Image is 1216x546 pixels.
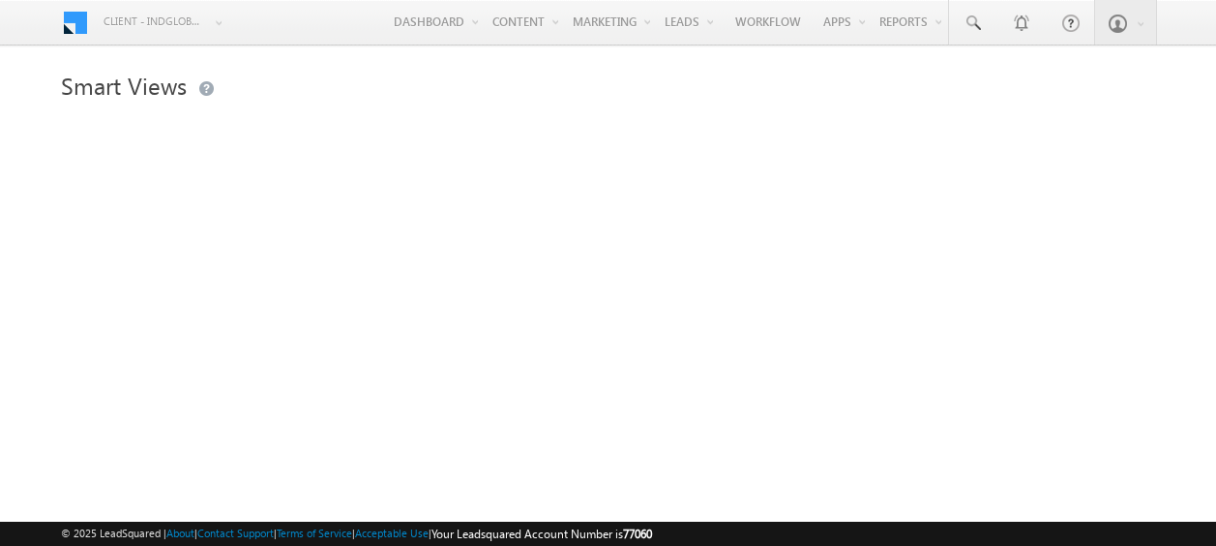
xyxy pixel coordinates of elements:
[104,12,205,31] span: Client - indglobal1 (77060)
[166,527,194,539] a: About
[61,525,652,543] span: © 2025 LeadSquared | | | | |
[277,527,352,539] a: Terms of Service
[431,527,652,541] span: Your Leadsquared Account Number is
[355,527,429,539] a: Acceptable Use
[197,527,274,539] a: Contact Support
[61,70,187,101] span: Smart Views
[623,527,652,541] span: 77060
